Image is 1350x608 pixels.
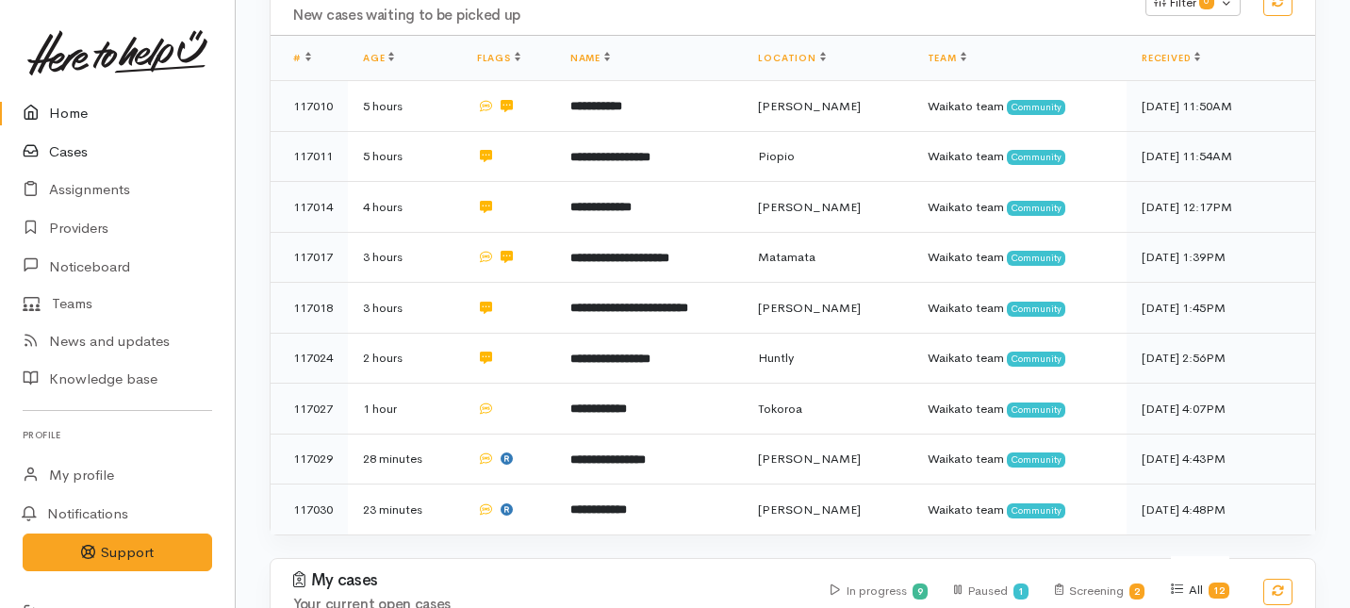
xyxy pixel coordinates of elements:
[758,199,861,215] span: [PERSON_NAME]
[570,52,610,64] a: Name
[758,401,802,417] span: Tokoroa
[913,333,1127,384] td: Waikato team
[348,333,462,384] td: 2 hours
[348,131,462,182] td: 5 hours
[1007,352,1066,367] span: Community
[1127,434,1315,485] td: [DATE] 4:43PM
[913,131,1127,182] td: Waikato team
[913,182,1127,233] td: Waikato team
[348,283,462,334] td: 3 hours
[1127,232,1315,283] td: [DATE] 1:39PM
[23,422,212,448] h6: Profile
[271,232,348,283] td: 117017
[1127,182,1315,233] td: [DATE] 12:17PM
[1142,52,1200,64] a: Received
[913,485,1127,534] td: Waikato team
[271,434,348,485] td: 117029
[477,52,520,64] a: Flags
[348,485,462,534] td: 23 minutes
[1007,251,1066,266] span: Community
[1007,503,1066,518] span: Community
[758,98,861,114] span: [PERSON_NAME]
[913,283,1127,334] td: Waikato team
[1127,384,1315,435] td: [DATE] 4:07PM
[293,8,1123,24] h4: New cases waiting to be picked up
[1127,485,1315,534] td: [DATE] 4:48PM
[1213,584,1225,597] b: 12
[758,451,861,467] span: [PERSON_NAME]
[348,81,462,132] td: 5 hours
[271,333,348,384] td: 117024
[758,350,794,366] span: Huntly
[1127,131,1315,182] td: [DATE] 11:54AM
[1007,452,1066,468] span: Community
[1007,100,1066,115] span: Community
[271,283,348,334] td: 117018
[913,384,1127,435] td: Waikato team
[1134,585,1140,598] b: 2
[23,534,212,572] button: Support
[913,434,1127,485] td: Waikato team
[1127,81,1315,132] td: [DATE] 11:50AM
[271,485,348,534] td: 117030
[1127,333,1315,384] td: [DATE] 2:56PM
[348,434,462,485] td: 28 minutes
[928,52,966,64] a: Team
[1007,403,1066,418] span: Community
[758,249,815,265] span: Matamata
[271,384,348,435] td: 117027
[348,232,462,283] td: 3 hours
[758,148,795,164] span: Piopio
[271,182,348,233] td: 117014
[348,182,462,233] td: 4 hours
[271,131,348,182] td: 117011
[363,52,394,64] a: Age
[293,571,808,590] h3: My cases
[758,501,861,518] span: [PERSON_NAME]
[758,52,825,64] a: Location
[271,81,348,132] td: 117010
[1007,302,1066,317] span: Community
[1007,150,1066,165] span: Community
[1127,283,1315,334] td: [DATE] 1:45PM
[293,52,311,64] a: #
[758,300,861,316] span: [PERSON_NAME]
[348,384,462,435] td: 1 hour
[913,81,1127,132] td: Waikato team
[1007,201,1066,216] span: Community
[1018,585,1024,598] b: 1
[913,232,1127,283] td: Waikato team
[917,585,923,598] b: 9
